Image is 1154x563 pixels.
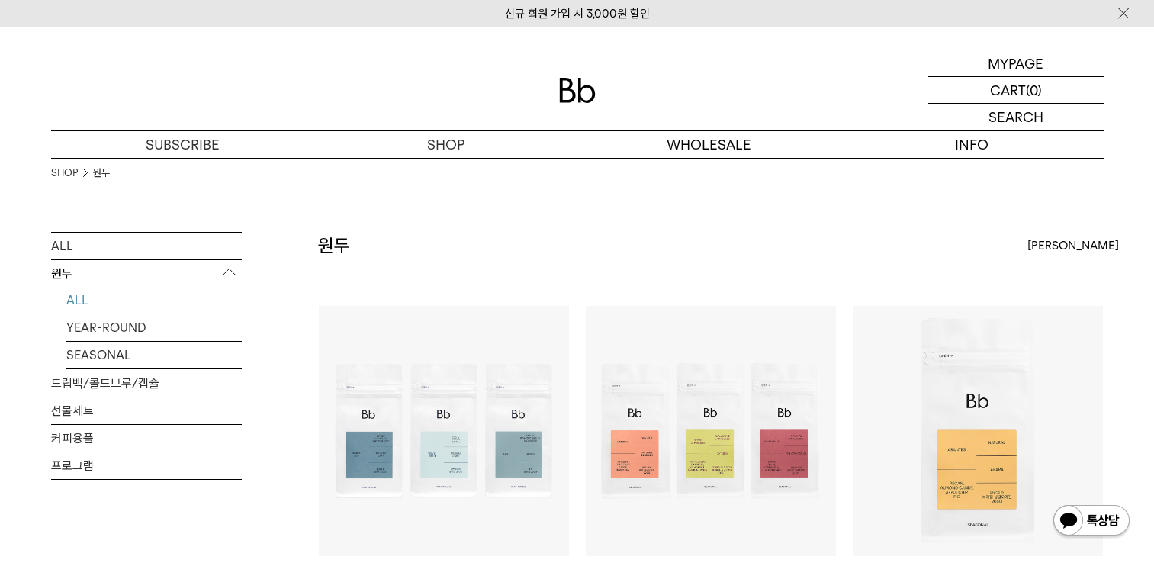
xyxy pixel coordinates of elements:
[51,370,242,397] a: 드립백/콜드브루/캡슐
[51,260,242,288] p: 원두
[577,131,841,158] p: WHOLESALE
[66,287,242,314] a: ALL
[928,50,1104,77] a: MYPAGE
[319,306,569,556] img: 블렌드 커피 3종 (각 200g x3)
[51,425,242,452] a: 커피용품
[853,306,1103,556] img: 브라질 아란치스
[51,131,314,158] a: SUBSCRIBE
[66,342,242,368] a: SEASONAL
[1027,236,1119,255] span: [PERSON_NAME]
[318,233,350,259] h2: 원두
[505,7,650,21] a: 신규 회원 가입 시 3,000원 할인
[841,131,1104,158] p: INFO
[559,78,596,103] img: 로고
[990,77,1026,103] p: CART
[988,50,1043,76] p: MYPAGE
[51,166,78,181] a: SHOP
[66,314,242,341] a: YEAR-ROUND
[93,166,110,181] a: 원두
[988,104,1043,130] p: SEARCH
[314,131,577,158] a: SHOP
[1026,77,1042,103] p: (0)
[51,233,242,259] a: ALL
[1052,503,1131,540] img: 카카오톡 채널 1:1 채팅 버튼
[51,452,242,479] a: 프로그램
[928,77,1104,104] a: CART (0)
[586,306,836,556] img: 8월의 커피 3종 (각 200g x3)
[51,397,242,424] a: 선물세트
